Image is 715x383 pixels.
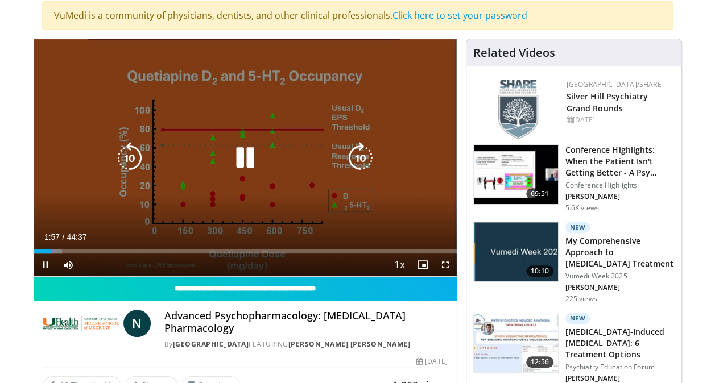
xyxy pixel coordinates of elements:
button: Pause [34,253,57,276]
span: / [63,232,65,242]
a: N [123,310,151,337]
p: Conference Highlights [565,181,675,190]
a: 10:10 New My Comprehensive Approach to [MEDICAL_DATA] Treatment Vumedi Week 2025 [PERSON_NAME] 22... [473,222,675,303]
a: Silver Hill Psychiatry Grand Rounds [567,91,648,114]
a: [PERSON_NAME] [288,339,349,349]
video-js: Video Player [34,39,457,277]
div: [DATE] [416,356,447,367]
p: [PERSON_NAME] [565,374,675,383]
div: [DATE] [567,115,672,125]
p: Psychiatry Education Forum [565,363,675,372]
a: [GEOGRAPHIC_DATA]/SHARE [567,80,662,89]
span: 10:10 [526,265,553,277]
a: 69:51 Conference Highlights: When the Patient Isn't Getting Better - A Psy… Conference Highlights... [473,144,675,213]
div: By FEATURING , [164,339,448,349]
p: [PERSON_NAME] [565,192,675,201]
span: 1:57 [44,232,60,242]
div: VuMedi is a community of physicians, dentists, and other clinical professionals. [42,1,673,30]
span: 44:37 [67,232,86,242]
h3: My Comprehensive Approach to [MEDICAL_DATA] Treatment [565,235,675,269]
span: 69:51 [526,188,553,199]
p: Vumedi Week 2025 [565,272,675,281]
p: 225 views [565,294,597,303]
img: f8aaeb6d-318f-4fcf-bd1d-54ce21f29e87.png.150x105_q85_autocrop_double_scale_upscale_version-0.2.png [498,80,538,139]
p: New [565,313,590,324]
h3: [MEDICAL_DATA]-Induced [MEDICAL_DATA]: 6 Treatment Options [565,326,675,360]
a: Click here to set your password [392,9,527,22]
img: University of Miami [43,310,119,337]
h4: Advanced Psychopharmacology: [MEDICAL_DATA] Pharmacology [164,310,448,334]
img: ae1082c4-cc90-4cd6-aa10-009092bfa42a.jpg.150x105_q85_crop-smart_upscale.jpg [474,222,558,281]
p: 5.6K views [565,203,599,213]
p: New [565,222,590,233]
img: 4362ec9e-0993-4580-bfd4-8e18d57e1d49.150x105_q85_crop-smart_upscale.jpg [474,145,558,204]
a: [PERSON_NAME] [350,339,411,349]
button: Enable picture-in-picture mode [411,253,434,276]
p: [PERSON_NAME] [565,283,675,292]
button: Fullscreen [434,253,457,276]
h3: Conference Highlights: When the Patient Isn't Getting Better - A Psy… [565,144,675,178]
a: [GEOGRAPHIC_DATA] [173,339,249,349]
button: Playback Rate [389,253,411,276]
h4: Related Videos [473,46,555,60]
img: acc69c91-7912-4bad-b845-5f898388c7b9.150x105_q85_crop-smart_upscale.jpg [474,313,558,372]
span: 12:56 [526,356,553,368]
button: Mute [57,253,80,276]
div: Progress Bar [34,249,457,253]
